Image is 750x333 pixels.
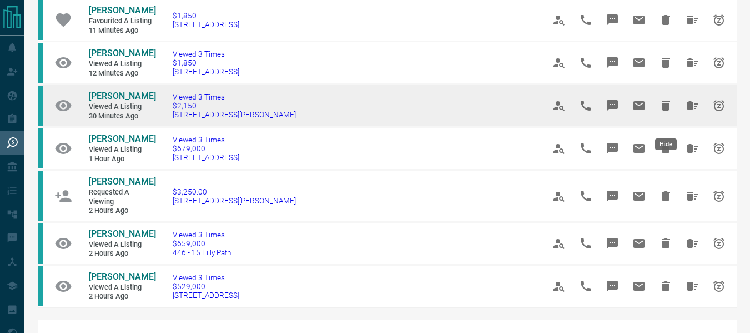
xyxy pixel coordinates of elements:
span: Email [626,7,652,33]
span: 1 hour ago [89,155,155,164]
span: Snooze [706,49,732,76]
a: Viewed 3 Times$659,000446 - 15 Filly Path [173,230,231,257]
div: condos.ca [38,128,43,168]
span: [STREET_ADDRESS][PERSON_NAME] [173,110,296,119]
a: [PERSON_NAME] [89,91,155,102]
span: Snooze [706,230,732,257]
span: $2,150 [173,101,296,110]
span: Viewed 3 Times [173,49,239,58]
span: Email [626,230,652,257]
span: Message [599,230,626,257]
span: Snooze [706,92,732,119]
span: [STREET_ADDRESS] [173,153,239,162]
span: Viewed a Listing [89,145,155,155]
span: Snooze [706,7,732,33]
span: [PERSON_NAME] [89,91,156,101]
span: Call [572,49,599,76]
span: Hide All from Vitalyi Latysh [679,7,706,33]
span: View Profile [546,7,572,33]
span: 446 - 15 Filly Path [173,248,231,257]
span: Viewed a Listing [89,59,155,69]
span: $529,000 [173,282,239,291]
span: [PERSON_NAME] [89,228,156,239]
a: Viewed 3 Times$1,850[STREET_ADDRESS] [173,49,239,76]
span: Viewed 3 Times [173,273,239,282]
span: 30 minutes ago [89,112,155,121]
a: Viewed 3 Times$2,150[STREET_ADDRESS][PERSON_NAME] [173,92,296,119]
span: Snooze [706,135,732,162]
span: Hide [652,135,679,162]
span: [PERSON_NAME] [89,271,156,282]
div: condos.ca [38,86,43,126]
span: Viewed a Listing [89,240,155,250]
span: Snooze [706,183,732,210]
span: Hide All from Marcus Sampaio [679,135,706,162]
div: condos.ca [38,43,43,83]
span: Hide All from Marcus Sampaio [679,230,706,257]
span: Viewed 3 Times [173,92,296,101]
span: Message [599,92,626,119]
a: [PERSON_NAME] [89,5,155,17]
span: Email [626,273,652,300]
span: Hide All from Liam Kee [679,183,706,210]
span: 12 minutes ago [89,69,155,78]
span: $3,250.00 [173,187,296,196]
span: View Profile [546,92,572,119]
a: [PERSON_NAME] [89,176,155,188]
a: Viewed 3 Times$529,000[STREET_ADDRESS] [173,273,239,300]
span: Hide [652,7,679,33]
span: Hide All from Erica ZHU [679,92,706,119]
span: Favourited a Listing [89,17,155,26]
span: [PERSON_NAME] [89,133,156,144]
span: Call [572,135,599,162]
a: Viewed 3 Times$679,000[STREET_ADDRESS] [173,135,239,162]
span: Hide [652,49,679,76]
span: Hide [652,273,679,300]
span: Message [599,49,626,76]
span: [STREET_ADDRESS] [173,20,239,29]
span: Email [626,135,652,162]
span: Viewed 3 Times [173,230,231,239]
a: $3,250.00[STREET_ADDRESS][PERSON_NAME] [173,187,296,205]
span: $659,000 [173,239,231,248]
span: [STREET_ADDRESS] [173,291,239,300]
a: [PERSON_NAME] [89,271,155,283]
span: Message [599,183,626,210]
span: $1,850 [173,58,239,67]
span: [STREET_ADDRESS] [173,67,239,76]
span: 11 minutes ago [89,26,155,36]
span: Viewed 3 Times [173,135,239,144]
span: View Profile [546,49,572,76]
span: [PERSON_NAME] [89,5,156,16]
a: [PERSON_NAME] [89,133,155,145]
span: View Profile [546,230,572,257]
span: Call [572,230,599,257]
span: Call [572,7,599,33]
span: [PERSON_NAME] [89,176,156,187]
span: $679,000 [173,144,239,153]
div: Hide [655,138,677,150]
div: condos.ca [38,266,43,306]
span: $1,850 [173,11,239,20]
span: View Profile [546,273,572,300]
span: 2 hours ago [89,292,155,301]
div: condos.ca [38,223,43,264]
span: Requested a Viewing [89,188,155,206]
span: Hide [652,230,679,257]
span: View Profile [546,135,572,162]
span: Call [572,92,599,119]
span: 2 hours ago [89,249,155,259]
span: Hide All from Eric Cronin [679,273,706,300]
span: Email [626,92,652,119]
span: Call [572,183,599,210]
span: Viewed a Listing [89,283,155,292]
span: Email [626,183,652,210]
span: Message [599,273,626,300]
a: [PERSON_NAME] [89,48,155,59]
span: Message [599,7,626,33]
span: Viewed a Listing [89,102,155,112]
span: Hide [652,92,679,119]
span: Message [599,135,626,162]
span: 2 hours ago [89,206,155,216]
div: condos.ca [38,171,43,221]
